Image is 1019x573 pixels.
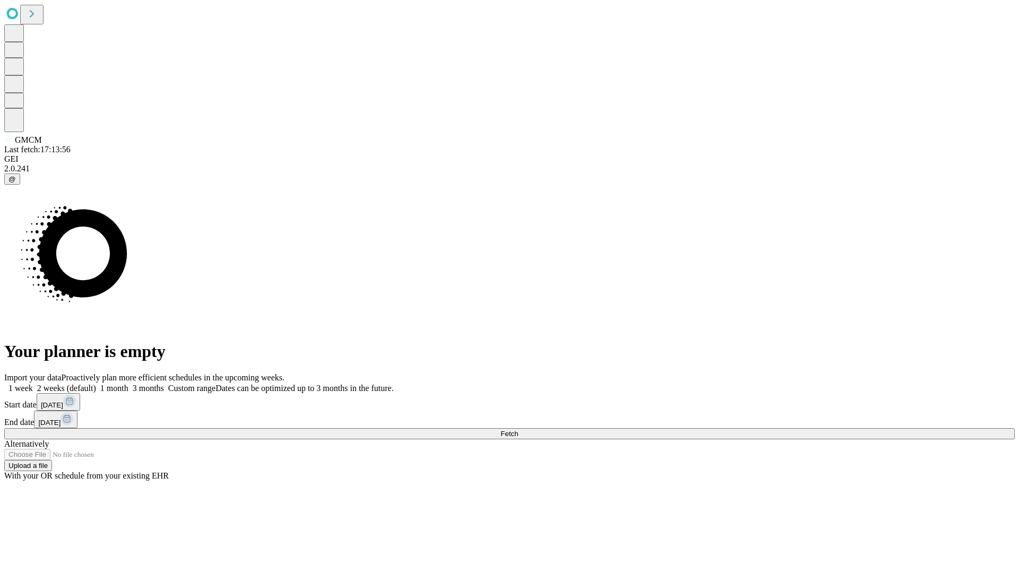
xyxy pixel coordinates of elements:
[4,460,52,471] button: Upload a file
[4,342,1015,361] h1: Your planner is empty
[4,373,62,382] span: Import your data
[133,384,164,393] span: 3 months
[168,384,215,393] span: Custom range
[4,173,20,185] button: @
[4,428,1015,439] button: Fetch
[4,154,1015,164] div: GEI
[8,384,33,393] span: 1 week
[4,145,71,154] span: Last fetch: 17:13:56
[37,393,80,411] button: [DATE]
[100,384,128,393] span: 1 month
[4,439,49,448] span: Alternatively
[4,393,1015,411] div: Start date
[15,135,42,144] span: GMCM
[4,164,1015,173] div: 2.0.241
[62,373,284,382] span: Proactively plan more efficient schedules in the upcoming weeks.
[4,411,1015,428] div: End date
[41,401,63,409] span: [DATE]
[37,384,96,393] span: 2 weeks (default)
[4,471,169,480] span: With your OR schedule from your existing EHR
[34,411,77,428] button: [DATE]
[215,384,393,393] span: Dates can be optimized up to 3 months in the future.
[500,430,518,438] span: Fetch
[8,175,16,183] span: @
[38,419,61,427] span: [DATE]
